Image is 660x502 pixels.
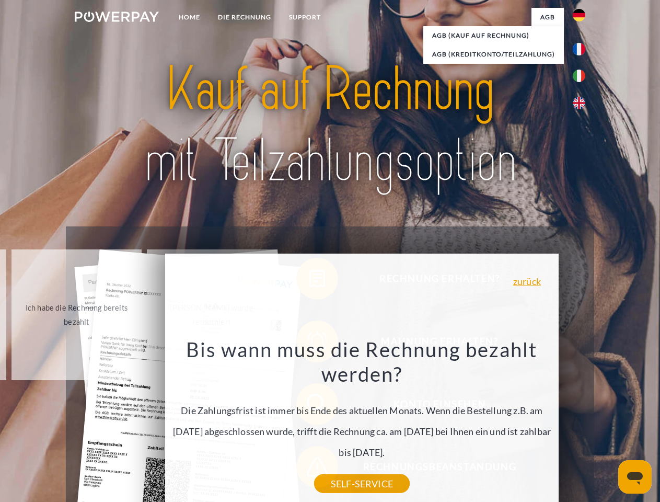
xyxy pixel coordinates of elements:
[100,50,560,200] img: title-powerpay_de.svg
[618,460,652,494] iframe: Schaltfläche zum Öffnen des Messaging-Fensters
[573,9,585,21] img: de
[423,26,564,45] a: AGB (Kauf auf Rechnung)
[573,43,585,55] img: fr
[423,45,564,64] a: AGB (Kreditkonto/Teilzahlung)
[170,8,209,27] a: Home
[171,337,553,484] div: Die Zahlungsfrist ist immer bis Ende des aktuellen Monats. Wenn die Bestellung z.B. am [DATE] abg...
[531,8,564,27] a: agb
[513,277,541,286] a: zurück
[573,97,585,109] img: en
[314,474,410,493] a: SELF-SERVICE
[209,8,280,27] a: DIE RECHNUNG
[280,8,330,27] a: SUPPORT
[573,70,585,82] img: it
[75,12,159,22] img: logo-powerpay-white.svg
[18,301,135,329] div: Ich habe die Rechnung bereits bezahlt
[171,337,553,387] h3: Bis wann muss die Rechnung bezahlt werden?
